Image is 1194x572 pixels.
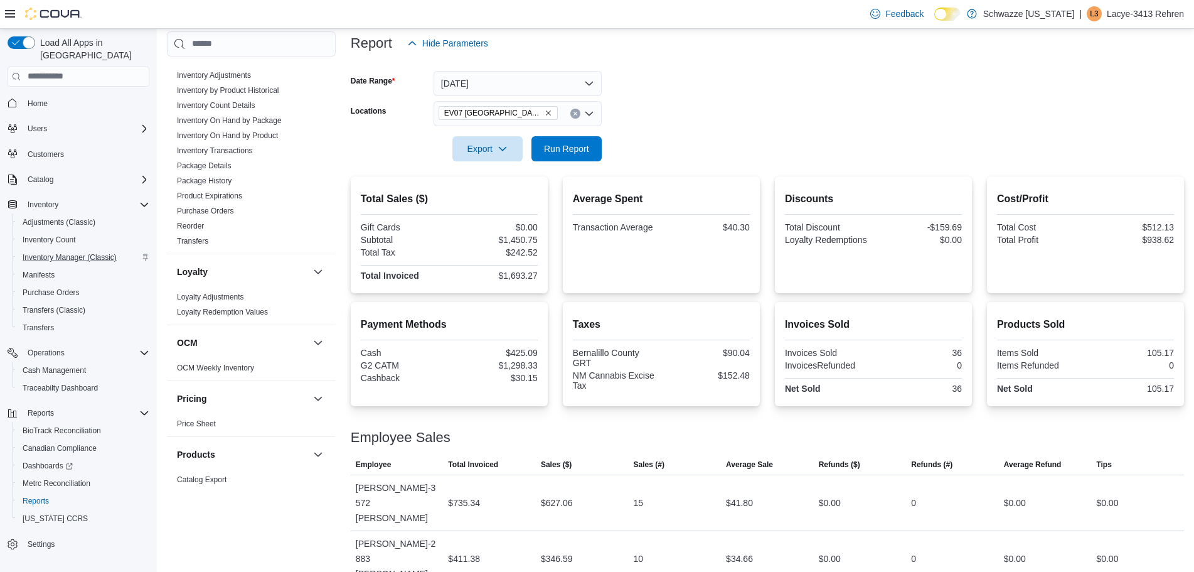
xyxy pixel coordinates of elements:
h2: Products Sold [997,317,1174,332]
span: Sales (#) [634,460,664,470]
div: 0 [911,495,916,510]
div: 36 [876,348,962,358]
a: OCM Weekly Inventory [177,364,254,372]
button: Export [452,136,523,161]
div: $735.34 [448,495,480,510]
div: $0.00 [1004,551,1026,566]
button: Transfers (Classic) [13,301,154,319]
span: Catalog [28,175,53,185]
span: Operations [28,348,65,358]
span: Customers [23,146,149,162]
a: Traceabilty Dashboard [18,380,103,396]
span: Manifests [18,267,149,283]
a: Package Details [177,161,232,170]
div: Total Tax [361,247,447,257]
div: $30.15 [452,373,538,383]
button: Inventory [23,197,63,212]
button: Metrc Reconciliation [13,475,154,492]
span: Package History [177,176,232,186]
span: Purchase Orders [23,288,80,298]
span: Settings [28,539,55,549]
span: Export [460,136,515,161]
button: Customers [3,145,154,163]
a: Transfers [18,320,59,335]
button: Canadian Compliance [13,440,154,457]
div: $41.80 [726,495,753,510]
span: EV07 [GEOGRAPHIC_DATA] [444,107,542,119]
img: Cova [25,8,82,20]
span: Refunds ($) [819,460,860,470]
a: Inventory Count Details [177,101,255,110]
button: Cash Management [13,362,154,379]
span: Inventory Count Details [177,100,255,111]
div: OCM [167,360,336,380]
div: Gift Cards [361,222,447,232]
button: Catalog [3,171,154,188]
span: Reorder [177,221,204,231]
span: Inventory Count [23,235,76,245]
div: $1,693.27 [452,271,538,281]
button: Purchase Orders [13,284,154,301]
div: $425.09 [452,348,538,358]
span: Catalog Export [177,475,227,485]
div: Inventory [167,68,336,254]
a: Reorder [177,222,204,230]
span: Transfers [177,236,208,246]
div: Subtotal [361,235,447,245]
div: $0.00 [1004,495,1026,510]
button: OCM [177,337,308,349]
span: Inventory On Hand by Package [177,116,282,126]
button: Inventory [3,196,154,213]
span: Dashboards [23,461,73,471]
div: 105.17 [1088,384,1174,394]
div: Invoices Sold [785,348,871,358]
div: Lacye-3413 Rehren [1087,6,1102,21]
span: Hide Parameters [422,37,488,50]
span: Load All Apps in [GEOGRAPHIC_DATA] [35,36,149,62]
button: Pricing [177,392,308,405]
button: Adjustments (Classic) [13,213,154,231]
a: Inventory Manager (Classic) [18,250,122,265]
span: Traceabilty Dashboard [18,380,149,396]
div: Cashback [361,373,447,383]
span: Inventory Transactions [177,146,253,156]
span: Inventory Count [18,232,149,247]
button: Settings [3,535,154,553]
span: Inventory [23,197,149,212]
span: Loyalty Redemption Values [177,307,268,317]
button: Reports [3,404,154,422]
span: Run Report [544,143,589,155]
a: Inventory On Hand by Package [177,116,282,125]
p: Lacye-3413 Rehren [1107,6,1184,21]
button: Products [177,448,308,461]
span: Metrc Reconciliation [18,476,149,491]
a: Canadian Compliance [18,441,102,456]
div: $0.00 [819,495,841,510]
a: Package History [177,176,232,185]
span: Package Details [177,161,232,171]
a: Adjustments (Classic) [18,215,100,230]
a: Dashboards [13,457,154,475]
h2: Discounts [785,192,962,207]
button: Operations [23,345,70,360]
button: Transfers [13,319,154,337]
span: BioTrack Reconciliation [18,423,149,438]
span: Loyalty Adjustments [177,292,244,302]
span: Users [28,124,47,134]
span: Transfers [23,323,54,333]
div: 0 [911,551,916,566]
h2: Invoices Sold [785,317,962,332]
span: BioTrack Reconciliation [23,426,101,436]
div: $40.30 [664,222,750,232]
button: Catalog [23,172,58,187]
span: Product Expirations [177,191,242,201]
span: Dashboards [18,458,149,473]
h3: OCM [177,337,198,349]
div: $0.00 [452,222,538,232]
h3: Loyalty [177,266,208,278]
a: Inventory by Product Historical [177,86,279,95]
label: Locations [351,106,386,116]
div: $242.52 [452,247,538,257]
a: Metrc Reconciliation [18,476,95,491]
span: Manifests [23,270,55,280]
